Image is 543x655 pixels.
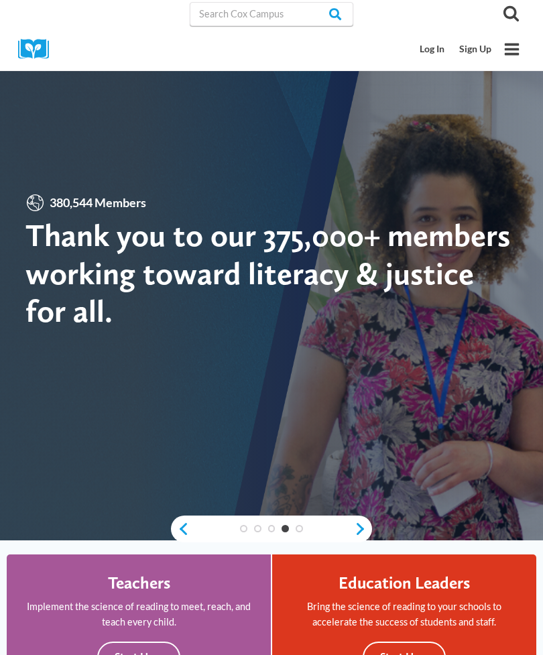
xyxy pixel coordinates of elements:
a: 3 [268,525,276,532]
a: 5 [296,525,303,532]
h4: Teachers [108,573,170,593]
button: Open menu [499,36,525,62]
a: previous [171,522,189,536]
a: 4 [282,525,289,532]
div: Thank you to our 375,000+ members working toward literacy & justice for all. [25,217,518,329]
h4: Education Leaders [339,573,470,593]
nav: Secondary Mobile Navigation [413,37,499,62]
img: Cox Campus [18,39,58,60]
div: content slider buttons [171,516,372,542]
span: 380,544 Members [45,193,151,213]
a: next [354,522,372,536]
a: 1 [240,525,247,532]
input: Search Cox Campus [190,2,353,26]
a: 2 [254,525,261,532]
p: Bring the science of reading to your schools to accelerate the success of students and staff. [290,599,518,630]
a: Log In [413,37,452,62]
a: Sign Up [452,37,499,62]
p: Implement the science of reading to meet, reach, and teach every child. [25,599,253,630]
